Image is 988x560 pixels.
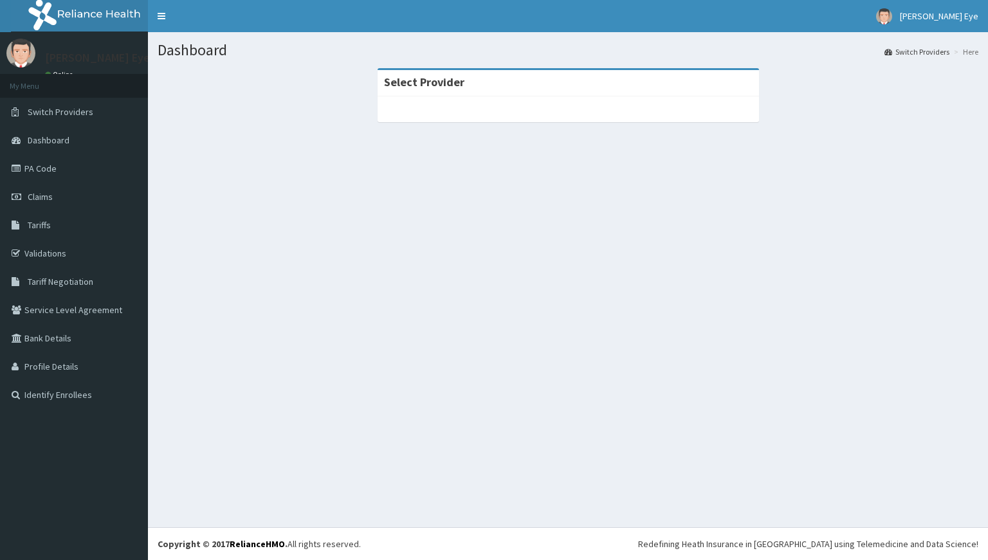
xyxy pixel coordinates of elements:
li: Here [951,46,978,57]
footer: All rights reserved. [148,527,988,560]
span: Tariffs [28,219,51,231]
span: Tariff Negotiation [28,276,93,287]
strong: Select Provider [384,75,464,89]
a: Online [45,70,76,79]
img: User Image [6,39,35,68]
span: [PERSON_NAME] Eye [900,10,978,22]
h1: Dashboard [158,42,978,59]
div: Redefining Heath Insurance in [GEOGRAPHIC_DATA] using Telemedicine and Data Science! [638,537,978,550]
span: Switch Providers [28,106,93,118]
a: Switch Providers [884,46,949,57]
span: Claims [28,191,53,203]
a: RelianceHMO [230,538,285,550]
strong: Copyright © 2017 . [158,538,288,550]
img: User Image [876,8,892,24]
p: [PERSON_NAME] Eye [45,52,150,64]
span: Dashboard [28,134,69,146]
